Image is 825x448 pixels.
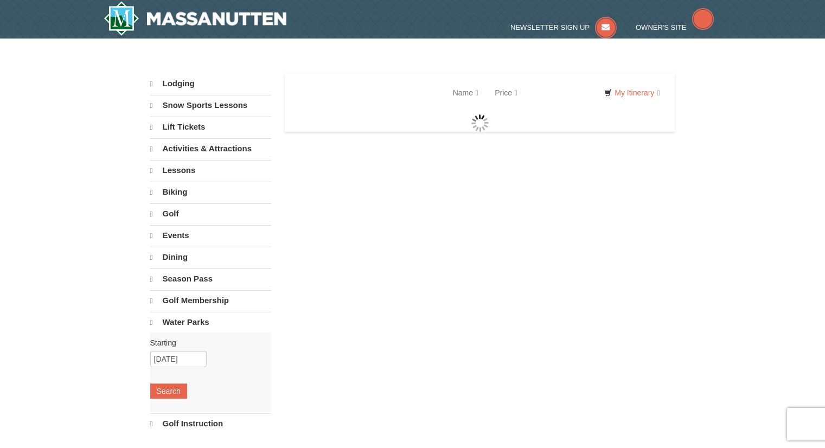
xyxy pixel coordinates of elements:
img: wait gif [471,114,489,132]
a: Dining [150,247,271,267]
a: Lodging [150,74,271,94]
a: Water Parks [150,312,271,332]
a: Activities & Attractions [150,138,271,159]
a: My Itinerary [597,85,667,101]
a: Owner's Site [636,23,714,31]
a: Lessons [150,160,271,181]
button: Search [150,383,187,399]
a: Golf Membership [150,290,271,311]
a: Events [150,225,271,246]
a: Newsletter Sign Up [510,23,617,31]
a: Season Pass [150,268,271,289]
a: Golf Instruction [150,413,271,434]
span: Newsletter Sign Up [510,23,590,31]
a: Golf [150,203,271,224]
a: Snow Sports Lessons [150,95,271,116]
label: Starting [150,337,263,348]
a: Massanutten Resort [104,1,287,36]
a: Biking [150,182,271,202]
a: Lift Tickets [150,117,271,137]
a: Price [487,82,526,104]
img: Massanutten Resort Logo [104,1,287,36]
span: Owner's Site [636,23,687,31]
a: Name [445,82,487,104]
